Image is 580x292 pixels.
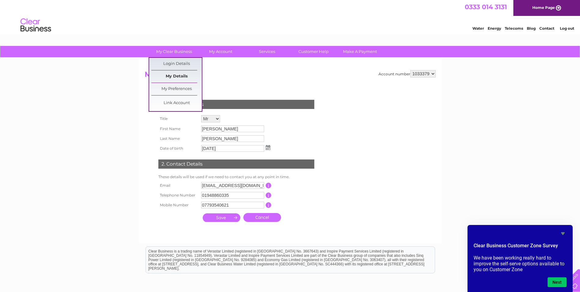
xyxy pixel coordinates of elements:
[266,145,270,150] img: ...
[243,213,281,222] a: Cancel
[203,213,240,222] input: Submit
[335,46,385,57] a: Make A Payment
[379,70,436,77] div: Account number
[266,183,272,188] input: Information
[157,134,200,144] th: Last Name
[548,277,567,287] button: Next question
[474,255,567,272] p: We have been working really hard to improve the self-serve options available to you on Customer Zone
[157,144,200,153] th: Date of birth
[157,200,200,210] th: Mobile Number
[151,70,202,83] a: My Details
[539,26,554,31] a: Contact
[149,46,199,57] a: My Clear Business
[195,46,246,57] a: My Account
[157,124,200,134] th: First Name
[242,46,292,57] a: Services
[560,26,574,31] a: Log out
[288,46,339,57] a: Customer Help
[488,26,501,31] a: Energy
[157,190,200,200] th: Telephone Number
[157,114,200,124] th: Title
[266,193,272,198] input: Information
[505,26,523,31] a: Telecoms
[472,26,484,31] a: Water
[474,242,567,253] h2: Clear Business Customer Zone Survey
[151,83,202,95] a: My Preferences
[527,26,536,31] a: Blog
[266,202,272,208] input: Information
[20,16,51,35] img: logo.png
[474,230,567,287] div: Clear Business Customer Zone Survey
[151,58,202,70] a: Login Details
[157,173,316,181] td: These details will be used if we need to contact you at any point in time.
[465,3,507,11] a: 0333 014 3131
[158,100,314,109] div: 1. Personal Details
[157,181,200,190] th: Email
[146,3,435,30] div: Clear Business is a trading name of Verastar Limited (registered in [GEOGRAPHIC_DATA] No. 3667643...
[559,230,567,237] button: Hide survey
[151,97,202,109] a: Link Account
[145,70,436,82] h2: My Details
[158,159,314,169] div: 2. Contact Details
